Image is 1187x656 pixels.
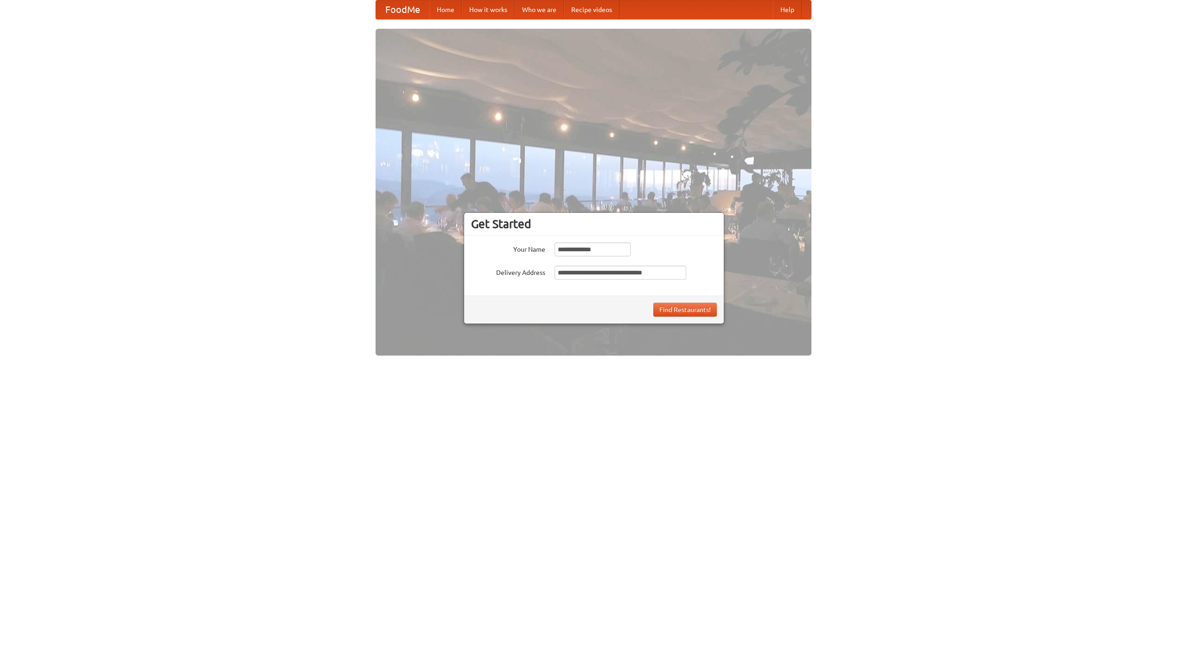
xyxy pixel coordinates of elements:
a: FoodMe [376,0,429,19]
a: Recipe videos [564,0,619,19]
label: Your Name [471,242,545,254]
label: Delivery Address [471,266,545,277]
a: Who we are [515,0,564,19]
h3: Get Started [471,217,717,231]
a: Home [429,0,462,19]
a: How it works [462,0,515,19]
a: Help [773,0,802,19]
button: Find Restaurants! [653,303,717,317]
